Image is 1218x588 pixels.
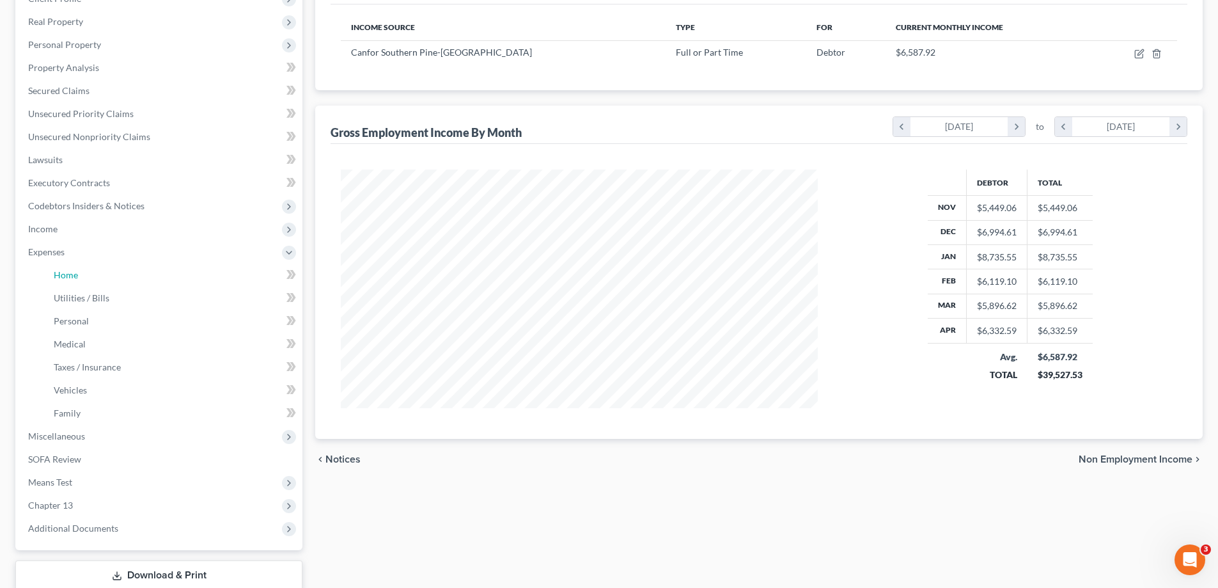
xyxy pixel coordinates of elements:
i: chevron_left [315,454,325,465]
span: Canfor Southern Pine-[GEOGRAPHIC_DATA] [351,47,532,58]
span: Debtor [816,47,845,58]
th: Feb [928,269,967,294]
div: $8,735.55 [977,251,1017,264]
span: Real Property [28,16,83,27]
a: Family [43,402,302,425]
span: Notices [325,454,361,465]
i: chevron_left [893,117,910,136]
a: Property Analysis [18,56,302,79]
span: Full or Part Time [676,47,743,58]
span: Codebtors Insiders & Notices [28,200,144,211]
td: $6,119.10 [1027,269,1093,294]
div: [DATE] [1072,117,1170,136]
a: Lawsuits [18,148,302,171]
span: Personal [54,315,89,326]
span: $6,587.92 [896,47,935,58]
a: Executory Contracts [18,171,302,195]
td: $8,735.55 [1027,244,1093,269]
div: Gross Employment Income By Month [331,125,522,140]
div: $39,527.53 [1038,369,1082,381]
th: Nov [928,196,967,220]
th: Mar [928,294,967,318]
td: $6,332.59 [1027,319,1093,343]
i: chevron_right [1192,454,1203,465]
div: $5,896.62 [977,299,1017,312]
span: Current Monthly Income [896,22,1003,32]
button: chevron_left Notices [315,454,361,465]
span: Executory Contracts [28,177,110,188]
div: [DATE] [910,117,1008,136]
span: Secured Claims [28,85,90,96]
td: $5,896.62 [1027,294,1093,318]
span: Expenses [28,246,65,257]
th: Total [1027,170,1093,195]
div: $6,332.59 [977,324,1017,337]
td: $6,994.61 [1027,220,1093,244]
div: $6,587.92 [1038,351,1082,363]
span: SOFA Review [28,454,81,465]
span: Income [28,223,58,234]
span: Unsecured Priority Claims [28,108,134,119]
span: Miscellaneous [28,431,85,441]
span: Taxes / Insurance [54,362,121,372]
th: Debtor [967,170,1027,195]
i: chevron_right [1008,117,1025,136]
iframe: Intercom live chat [1175,544,1205,575]
div: $6,119.10 [977,275,1017,288]
span: Additional Documents [28,523,118,534]
a: Personal [43,310,302,333]
button: Non Employment Income chevron_right [1079,454,1203,465]
i: chevron_right [1169,117,1187,136]
span: Home [54,269,78,280]
td: $5,449.06 [1027,196,1093,220]
span: Personal Property [28,39,101,50]
span: Unsecured Nonpriority Claims [28,131,150,142]
span: Utilities / Bills [54,292,109,303]
a: Home [43,264,302,287]
a: Medical [43,333,302,356]
a: Secured Claims [18,79,302,102]
a: Utilities / Bills [43,287,302,310]
span: 3 [1201,544,1211,555]
th: Dec [928,220,967,244]
span: For [816,22,832,32]
span: to [1036,120,1044,133]
span: Family [54,408,81,418]
span: Non Employment Income [1079,454,1192,465]
span: Type [676,22,695,32]
a: SOFA Review [18,448,302,471]
a: Taxes / Insurance [43,356,302,379]
div: $5,449.06 [977,202,1017,214]
th: Apr [928,319,967,343]
span: Means Test [28,477,72,488]
span: Property Analysis [28,62,99,73]
span: Income Source [351,22,415,32]
a: Vehicles [43,379,302,402]
span: Vehicles [54,385,87,395]
th: Jan [928,244,967,269]
a: Unsecured Priority Claims [18,102,302,125]
span: Chapter 13 [28,500,73,511]
span: Medical [54,338,86,349]
i: chevron_left [1055,117,1072,136]
span: Lawsuits [28,154,63,165]
a: Unsecured Nonpriority Claims [18,125,302,148]
div: Avg. [977,351,1017,363]
div: $6,994.61 [977,226,1017,239]
div: TOTAL [977,369,1017,381]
